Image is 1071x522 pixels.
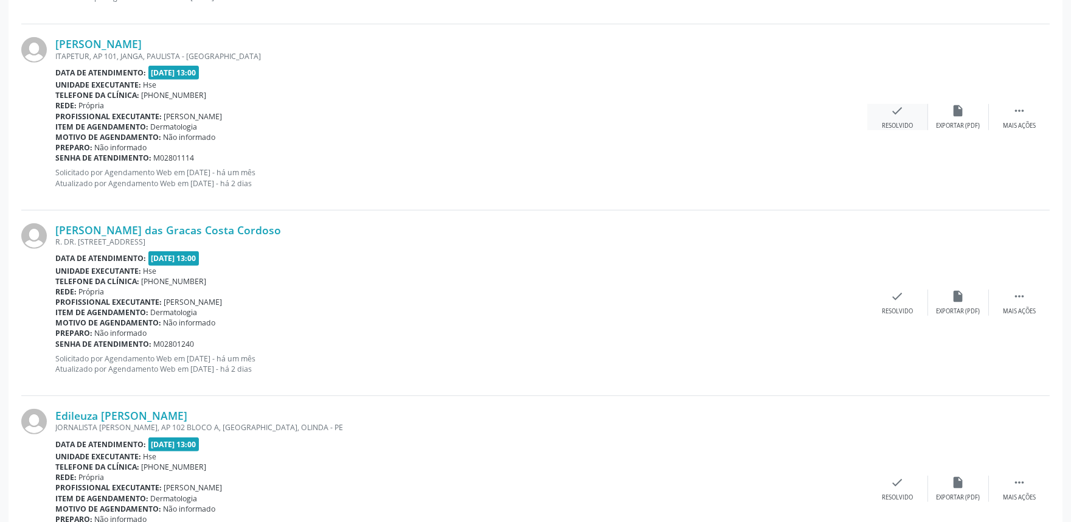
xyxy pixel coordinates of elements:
i: check [891,476,904,489]
span: [PERSON_NAME] [164,111,223,122]
span: [DATE] 13:00 [148,437,199,451]
b: Motivo de agendamento: [55,504,161,514]
a: [PERSON_NAME] das Gracas Costa Cordoso [55,223,281,237]
i: check [891,104,904,117]
b: Unidade executante: [55,80,141,90]
span: [DATE] 13:00 [148,66,199,80]
b: Telefone da clínica: [55,462,139,472]
b: Item de agendamento: [55,122,148,132]
i:  [1013,476,1026,489]
span: Própria [79,287,105,297]
b: Item de agendamento: [55,493,148,504]
span: M02801240 [154,339,195,349]
b: Senha de atendimento: [55,153,151,163]
span: Dermatologia [151,307,198,318]
div: Exportar (PDF) [937,307,980,316]
span: Não informado [164,318,216,328]
div: R. DR. [STREET_ADDRESS] [55,237,867,247]
img: img [21,37,47,63]
span: [DATE] 13:00 [148,251,199,265]
b: Data de atendimento: [55,68,146,78]
span: Própria [79,100,105,111]
span: [PERSON_NAME] [164,482,223,493]
span: [PHONE_NUMBER] [142,90,207,100]
span: Hse [144,451,157,462]
div: Mais ações [1003,493,1036,502]
span: [PHONE_NUMBER] [142,276,207,287]
span: Não informado [164,504,216,514]
b: Telefone da clínica: [55,276,139,287]
b: Item de agendamento: [55,307,148,318]
b: Rede: [55,100,77,111]
i: insert_drive_file [952,104,965,117]
span: Não informado [164,132,216,142]
div: Resolvido [882,493,913,502]
div: Exportar (PDF) [937,122,980,130]
div: Resolvido [882,122,913,130]
b: Unidade executante: [55,266,141,276]
span: M02801114 [154,153,195,163]
a: Edileuza [PERSON_NAME] [55,409,187,422]
div: ITAPETUR, AP 101, JANGA, PAULISTA - [GEOGRAPHIC_DATA] [55,51,867,61]
b: Telefone da clínica: [55,90,139,100]
span: [PERSON_NAME] [164,297,223,307]
b: Profissional executante: [55,482,162,493]
img: img [21,409,47,434]
span: Hse [144,80,157,90]
b: Preparo: [55,142,92,153]
i: insert_drive_file [952,476,965,489]
i: insert_drive_file [952,290,965,303]
div: JORNALISTA [PERSON_NAME], AP 102 BLOCO A, [GEOGRAPHIC_DATA], OLINDA - PE [55,422,867,433]
b: Motivo de agendamento: [55,132,161,142]
a: [PERSON_NAME] [55,37,142,50]
div: Mais ações [1003,307,1036,316]
b: Preparo: [55,328,92,338]
i:  [1013,104,1026,117]
b: Profissional executante: [55,111,162,122]
b: Unidade executante: [55,451,141,462]
span: Própria [79,472,105,482]
p: Solicitado por Agendamento Web em [DATE] - há um mês Atualizado por Agendamento Web em [DATE] - h... [55,353,867,374]
span: Não informado [95,142,147,153]
span: [PHONE_NUMBER] [142,462,207,472]
b: Profissional executante: [55,297,162,307]
p: Solicitado por Agendamento Web em [DATE] - há um mês Atualizado por Agendamento Web em [DATE] - h... [55,167,867,188]
b: Data de atendimento: [55,439,146,450]
span: Dermatologia [151,493,198,504]
span: Hse [144,266,157,276]
b: Data de atendimento: [55,253,146,263]
img: img [21,223,47,249]
i:  [1013,290,1026,303]
b: Rede: [55,287,77,297]
div: Exportar (PDF) [937,493,980,502]
b: Senha de atendimento: [55,339,151,349]
b: Rede: [55,472,77,482]
span: Dermatologia [151,122,198,132]
span: Não informado [95,328,147,338]
i: check [891,290,904,303]
div: Resolvido [882,307,913,316]
b: Motivo de agendamento: [55,318,161,328]
div: Mais ações [1003,122,1036,130]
